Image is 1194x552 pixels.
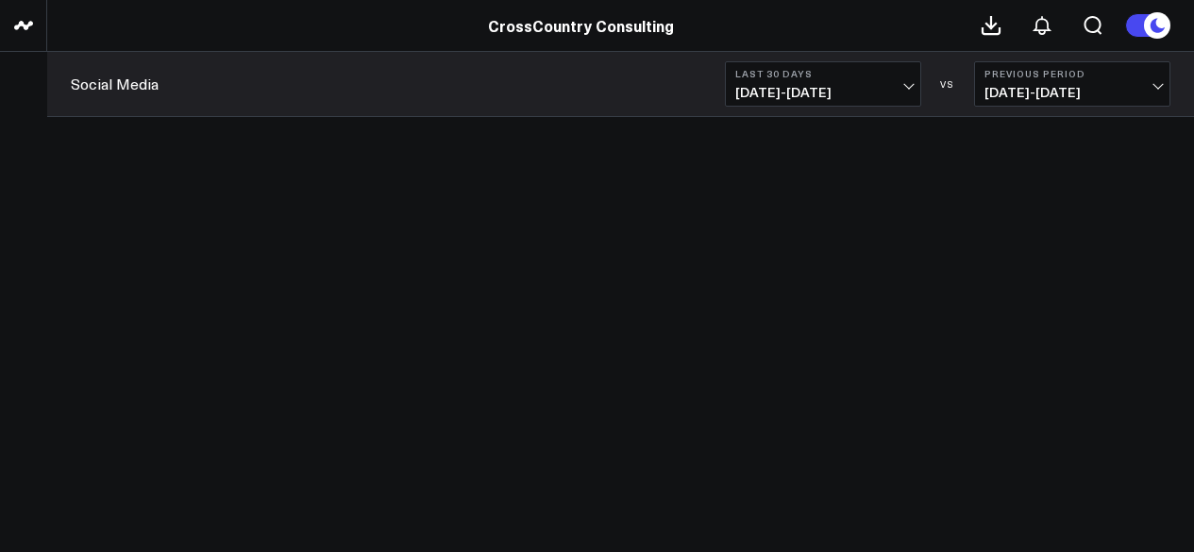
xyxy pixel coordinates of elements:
span: [DATE] - [DATE] [984,85,1160,100]
button: Last 30 Days[DATE]-[DATE] [725,61,921,107]
span: [DATE] - [DATE] [735,85,911,100]
b: Last 30 Days [735,68,911,79]
b: Previous Period [984,68,1160,79]
a: CrossCountry Consulting [488,15,674,36]
button: Previous Period[DATE]-[DATE] [974,61,1170,107]
a: Social Media [71,74,159,94]
div: VS [931,78,965,90]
